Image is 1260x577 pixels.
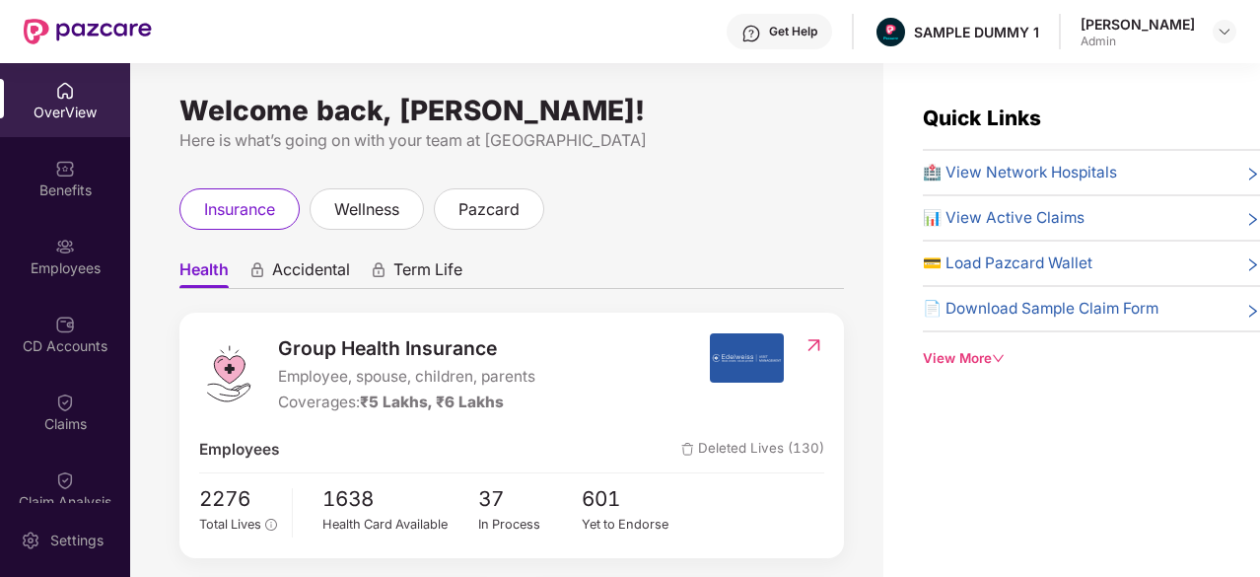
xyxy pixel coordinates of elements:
[923,348,1260,369] div: View More
[478,515,583,535] div: In Process
[248,261,266,279] div: animation
[272,259,350,288] span: Accidental
[741,24,761,43] img: svg+xml;base64,PHN2ZyBpZD0iSGVscC0zMngzMiIgeG1sbnM9Imh0dHA6Ly93d3cudzMub3JnLzIwMDAvc3ZnIiB3aWR0aD...
[21,531,40,550] img: svg+xml;base64,PHN2ZyBpZD0iU2V0dGluZy0yMHgyMCIgeG1sbnM9Imh0dHA6Ly93d3cudzMub3JnLzIwMDAvc3ZnIiB3aW...
[710,333,784,383] img: insurerIcon
[1245,255,1260,275] span: right
[1217,24,1232,39] img: svg+xml;base64,PHN2ZyBpZD0iRHJvcGRvd24tMzJ4MzIiIHhtbG5zPSJodHRwOi8vd3d3LnczLm9yZy8yMDAwL3N2ZyIgd2...
[1081,34,1195,49] div: Admin
[1245,301,1260,321] span: right
[1245,165,1260,184] span: right
[393,259,462,288] span: Term Life
[804,335,824,355] img: RedirectIcon
[55,393,75,412] img: svg+xml;base64,PHN2ZyBpZD0iQ2xhaW0iIHhtbG5zPSJodHRwOi8vd3d3LnczLm9yZy8yMDAwL3N2ZyIgd2lkdGg9IjIwIi...
[179,259,229,288] span: Health
[681,438,824,462] span: Deleted Lives (130)
[923,206,1085,230] span: 📊 View Active Claims
[923,161,1117,184] span: 🏥 View Network Hospitals
[55,470,75,490] img: svg+xml;base64,PHN2ZyBpZD0iQ2xhaW0iIHhtbG5zPSJodHRwOi8vd3d3LnczLm9yZy8yMDAwL3N2ZyIgd2lkdGg9IjIwIi...
[199,344,258,403] img: logo
[179,103,844,118] div: Welcome back, [PERSON_NAME]!
[582,515,686,535] div: Yet to Endorse
[1081,15,1195,34] div: [PERSON_NAME]
[199,483,277,516] span: 2276
[458,197,520,222] span: pazcard
[769,24,817,39] div: Get Help
[179,128,844,153] div: Here is what’s going on with your team at [GEOGRAPHIC_DATA]
[360,393,504,411] span: ₹5 Lakhs, ₹6 Lakhs
[55,159,75,179] img: svg+xml;base64,PHN2ZyBpZD0iQmVuZWZpdHMiIHhtbG5zPSJodHRwOi8vd3d3LnczLm9yZy8yMDAwL3N2ZyIgd2lkdGg9Ij...
[24,19,152,44] img: New Pazcare Logo
[914,23,1039,41] div: SAMPLE DUMMY 1
[265,519,276,530] span: info-circle
[876,18,905,46] img: Pazcare_Alternative_logo-01-01.png
[199,438,279,462] span: Employees
[370,261,387,279] div: animation
[199,517,261,532] span: Total Lives
[681,443,694,456] img: deleteIcon
[278,333,535,363] span: Group Health Insurance
[278,365,535,389] span: Employee, spouse, children, parents
[278,391,535,414] div: Coverages:
[923,106,1041,130] span: Quick Links
[44,531,109,550] div: Settings
[582,483,686,516] span: 601
[992,352,1005,365] span: down
[55,315,75,334] img: svg+xml;base64,PHN2ZyBpZD0iQ0RfQWNjb3VudHMiIGRhdGEtbmFtZT0iQ0QgQWNjb3VudHMiIHhtbG5zPSJodHRwOi8vd3...
[334,197,399,222] span: wellness
[1245,210,1260,230] span: right
[322,515,478,535] div: Health Card Available
[55,81,75,101] img: svg+xml;base64,PHN2ZyBpZD0iSG9tZSIgeG1sbnM9Imh0dHA6Ly93d3cudzMub3JnLzIwMDAvc3ZnIiB3aWR0aD0iMjAiIG...
[923,297,1158,321] span: 📄 Download Sample Claim Form
[478,483,583,516] span: 37
[322,483,478,516] span: 1638
[55,237,75,256] img: svg+xml;base64,PHN2ZyBpZD0iRW1wbG95ZWVzIiB4bWxucz0iaHR0cDovL3d3dy53My5vcmcvMjAwMC9zdmciIHdpZHRoPS...
[923,252,1092,275] span: 💳 Load Pazcard Wallet
[204,197,275,222] span: insurance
